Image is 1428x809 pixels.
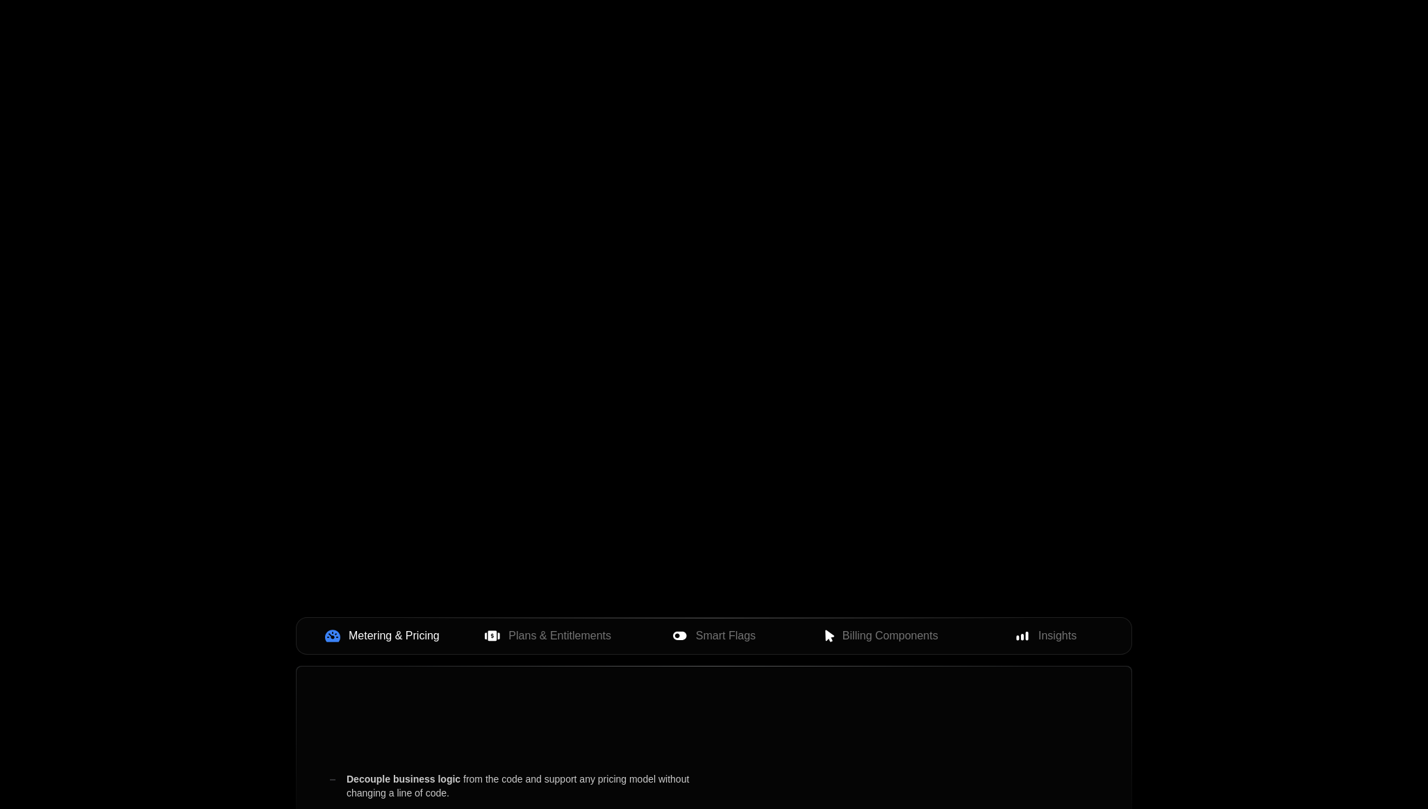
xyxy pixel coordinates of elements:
[299,621,465,651] button: Metering & Pricing
[330,772,724,800] div: from the code and support any pricing model without changing a line of code.
[349,628,440,644] span: Metering & Pricing
[963,621,1129,651] button: Insights
[696,628,756,644] span: Smart Flags
[1038,628,1077,644] span: Insights
[347,774,460,785] span: Decouple business logic
[465,621,631,651] button: Plans & Entitlements
[797,621,963,651] button: Billing Components
[508,628,611,644] span: Plans & Entitlements
[842,628,938,644] span: Billing Components
[631,621,797,651] button: Smart Flags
